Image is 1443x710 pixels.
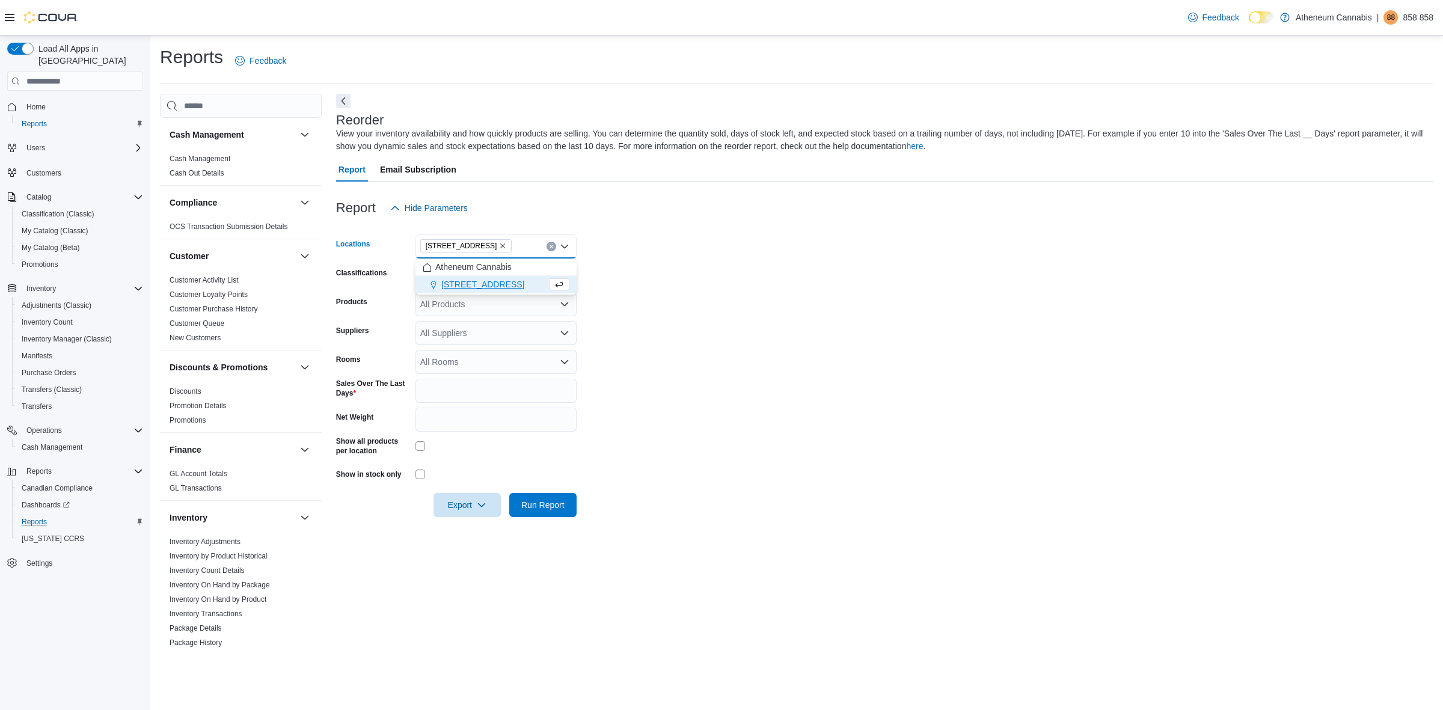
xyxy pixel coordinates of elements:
a: GL Account Totals [170,470,227,478]
a: Discounts [170,387,201,396]
button: Operations [22,423,67,438]
span: Inventory Adjustments [170,537,240,546]
button: Finance [298,442,312,457]
button: My Catalog (Classic) [12,222,148,239]
a: Transfers (Classic) [17,382,87,397]
span: Email Subscription [380,158,456,182]
span: Users [26,143,45,153]
label: Products [336,297,367,307]
div: Discounts & Promotions [160,384,322,432]
a: Inventory Transactions [170,610,242,618]
a: Promotions [17,257,63,272]
button: Purchase Orders [12,364,148,381]
button: Inventory [170,512,295,524]
span: Run Report [521,499,565,511]
span: Reports [26,467,52,476]
span: Transfers (Classic) [17,382,143,397]
label: Show all products per location [336,436,411,456]
a: [US_STATE] CCRS [17,531,89,546]
button: Finance [170,444,295,456]
span: Reports [22,119,47,129]
span: Adjustments (Classic) [22,301,91,310]
span: Transfers [22,402,52,411]
a: Inventory Adjustments [170,537,240,546]
button: Cash Management [170,129,295,141]
label: Locations [336,239,370,249]
span: Catalog [26,192,51,202]
a: Transfers [17,399,57,414]
a: Manifests [17,349,57,363]
span: Cash Management [22,442,82,452]
span: Inventory Transactions [170,609,242,619]
button: Home [2,98,148,115]
span: Reports [22,464,143,479]
span: Feedback [250,55,286,67]
span: Dashboards [22,500,70,510]
button: Reports [12,115,148,132]
span: Inventory On Hand by Package [170,580,270,590]
span: Reports [17,117,143,131]
button: Hide Parameters [385,196,473,220]
button: Reports [2,463,148,480]
button: Cash Management [12,439,148,456]
span: Dark Mode [1249,23,1249,24]
button: Operations [2,422,148,439]
span: Reports [17,515,143,529]
h3: Compliance [170,197,217,209]
a: Promotion Details [170,402,227,410]
nav: Complex example [7,93,143,603]
span: Home [22,99,143,114]
span: Settings [26,559,52,568]
p: | [1377,10,1379,25]
span: Cash Management [17,440,143,454]
span: Report [339,158,366,182]
button: Transfers (Classic) [12,381,148,398]
a: New Customers [170,334,221,342]
span: Classification (Classic) [17,207,143,221]
span: Cash Out Details [170,168,224,178]
span: My Catalog (Classic) [17,224,143,238]
button: Open list of options [560,328,569,338]
a: here [906,141,923,151]
span: Inventory [26,284,56,293]
span: Dashboards [17,498,143,512]
input: Dark Mode [1249,11,1274,24]
span: Atheneum Cannabis [435,261,512,273]
span: Purchase Orders [22,368,76,378]
a: Customer Activity List [170,276,239,284]
span: Manifests [22,351,52,361]
span: GL Transactions [170,483,222,493]
button: Transfers [12,398,148,415]
span: Customer Activity List [170,275,239,285]
span: Customers [22,165,143,180]
label: Show in stock only [336,470,402,479]
p: 858 858 [1403,10,1433,25]
span: Inventory Count [22,317,73,327]
span: Inventory On Hand by Product [170,595,266,604]
a: Home [22,100,51,114]
span: Purchase Orders [17,366,143,380]
label: Sales Over The Last Days [336,379,411,398]
a: Inventory On Hand by Package [170,581,270,589]
a: Promotions [170,416,206,424]
span: My Catalog (Beta) [22,243,80,252]
span: Customer Queue [170,319,224,328]
button: Promotions [12,256,148,273]
h3: Report [336,201,376,215]
label: Suppliers [336,326,369,335]
button: Users [2,139,148,156]
button: Reports [12,513,148,530]
h3: Customer [170,250,209,262]
span: Users [22,141,143,155]
a: Feedback [1183,5,1244,29]
button: Classification (Classic) [12,206,148,222]
div: Compliance [160,219,322,239]
button: Inventory Manager (Classic) [12,331,148,347]
div: 858 858 [1383,10,1398,25]
span: Manifests [17,349,143,363]
span: My Catalog (Classic) [22,226,88,236]
button: Open list of options [560,357,569,367]
span: Promotions [22,260,58,269]
span: Settings [22,555,143,571]
span: Load All Apps in [GEOGRAPHIC_DATA] [34,43,143,67]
